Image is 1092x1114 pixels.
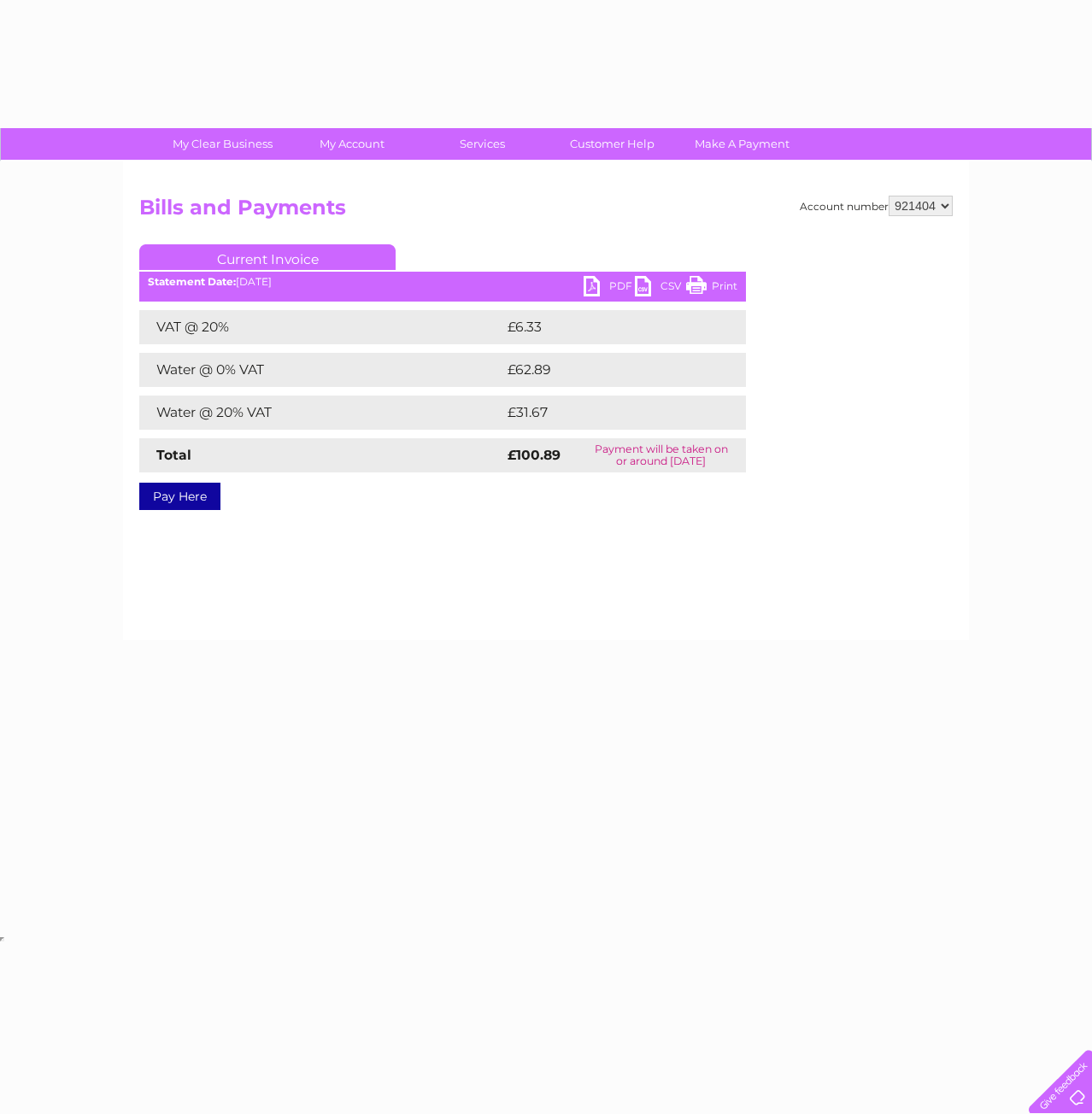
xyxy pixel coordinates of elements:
[577,438,746,472] td: Payment will be taken on or around [DATE]
[800,196,953,216] div: Account number
[503,310,706,344] td: £6.33
[503,396,710,430] td: £31.67
[503,353,712,387] td: £62.89
[584,276,635,301] a: PDF
[152,128,293,160] a: My Clear Business
[139,483,220,510] a: Pay Here
[148,275,236,288] b: Statement Date:
[508,447,561,463] strong: £100.89
[139,396,503,430] td: Water @ 20% VAT
[156,447,191,463] strong: Total
[139,353,503,387] td: Water @ 0% VAT
[139,276,746,288] div: [DATE]
[635,276,686,301] a: CSV
[686,276,737,301] a: Print
[672,128,813,160] a: Make A Payment
[282,128,423,160] a: My Account
[139,244,396,270] a: Current Invoice
[542,128,683,160] a: Customer Help
[139,310,503,344] td: VAT @ 20%
[412,128,553,160] a: Services
[139,196,953,228] h2: Bills and Payments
